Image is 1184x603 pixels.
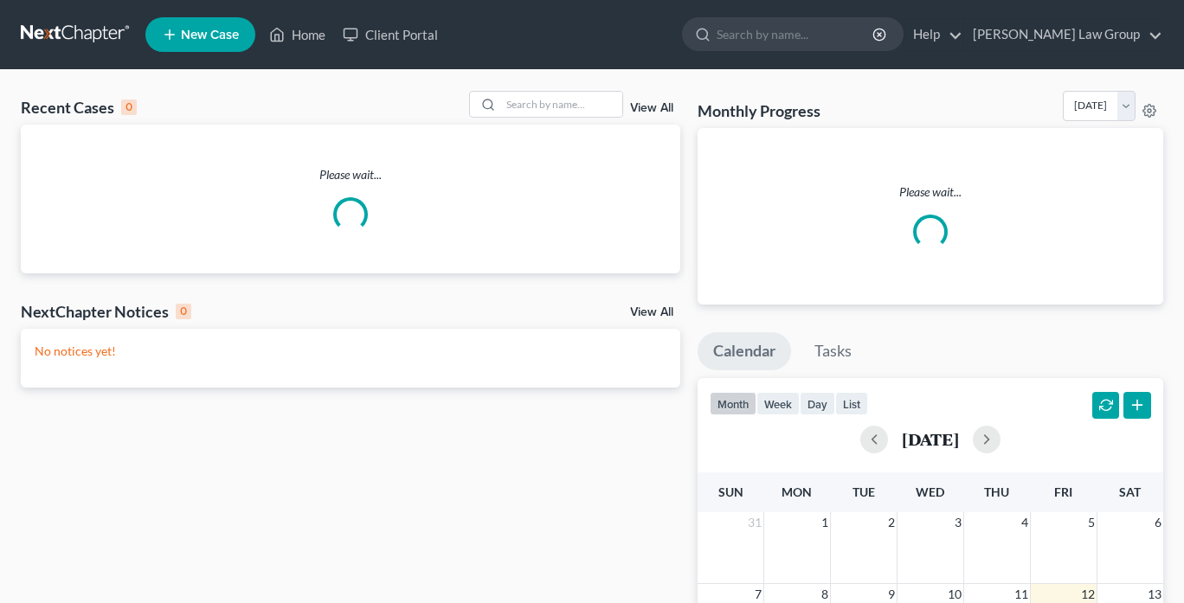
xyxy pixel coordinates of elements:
span: 6 [1153,512,1163,533]
div: 0 [176,304,191,319]
div: Recent Cases [21,97,137,118]
a: View All [630,102,673,114]
p: No notices yet! [35,343,666,360]
input: Search by name... [717,18,875,50]
a: Calendar [698,332,791,370]
span: Wed [916,484,944,499]
span: Thu [984,484,1009,499]
h2: [DATE] [902,430,959,448]
a: Help [904,19,962,50]
a: View All [630,306,673,318]
span: 31 [746,512,763,533]
a: [PERSON_NAME] Law Group [964,19,1162,50]
a: Client Portal [334,19,447,50]
div: 0 [121,99,137,115]
p: Please wait... [21,166,680,183]
div: NextChapter Notices [21,301,191,322]
span: 4 [1020,512,1030,533]
span: 1 [820,512,830,533]
p: Please wait... [711,183,1149,201]
h3: Monthly Progress [698,100,820,121]
span: 2 [886,512,897,533]
span: Tue [853,484,875,499]
button: week [756,392,800,415]
span: Fri [1054,484,1072,499]
a: Home [261,19,334,50]
span: 3 [953,512,963,533]
span: Mon [782,484,812,499]
span: 5 [1086,512,1097,533]
button: month [710,392,756,415]
input: Search by name... [501,92,622,117]
span: Sun [718,484,743,499]
a: Tasks [799,332,867,370]
span: New Case [181,29,239,42]
span: Sat [1119,484,1141,499]
button: day [800,392,835,415]
button: list [835,392,868,415]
